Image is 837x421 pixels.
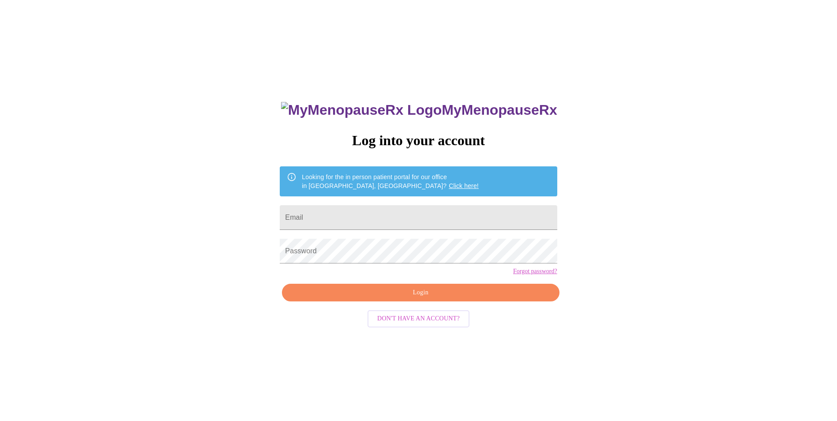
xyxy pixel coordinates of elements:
a: Forgot password? [513,268,557,275]
span: Login [292,287,549,298]
a: Don't have an account? [365,314,472,322]
h3: MyMenopauseRx [281,102,557,118]
a: Click here! [449,182,479,189]
span: Don't have an account? [377,313,460,324]
img: MyMenopauseRx Logo [281,102,442,118]
button: Don't have an account? [368,310,469,327]
h3: Log into your account [280,132,557,149]
div: Looking for the in person patient portal for our office in [GEOGRAPHIC_DATA], [GEOGRAPHIC_DATA]? [302,169,479,194]
button: Login [282,284,559,302]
